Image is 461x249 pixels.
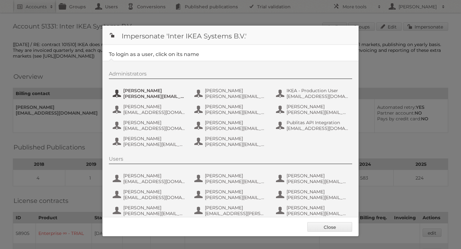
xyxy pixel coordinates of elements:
span: [PERSON_NAME][EMAIL_ADDRESS][DOMAIN_NAME] [287,179,349,184]
span: [PERSON_NAME] [287,173,349,179]
button: [PERSON_NAME] [PERSON_NAME][EMAIL_ADDRESS][PERSON_NAME][DOMAIN_NAME] [194,87,269,100]
span: [PERSON_NAME][EMAIL_ADDRESS][PERSON_NAME][DOMAIN_NAME] [287,211,349,216]
span: [PERSON_NAME][EMAIL_ADDRESS][DOMAIN_NAME] [205,195,267,200]
span: [PERSON_NAME] [287,189,349,195]
span: [PERSON_NAME][EMAIL_ADDRESS][DOMAIN_NAME] [123,93,185,99]
span: [PERSON_NAME][EMAIL_ADDRESS][DOMAIN_NAME] [205,125,267,131]
span: [PERSON_NAME][EMAIL_ADDRESS][PERSON_NAME][DOMAIN_NAME] [205,109,267,115]
button: [PERSON_NAME] [PERSON_NAME][EMAIL_ADDRESS][DOMAIN_NAME] [275,172,351,185]
button: [PERSON_NAME] [EMAIL_ADDRESS][DOMAIN_NAME] [112,172,187,185]
button: [PERSON_NAME] [PERSON_NAME][EMAIL_ADDRESS][DOMAIN_NAME] [194,188,269,201]
span: [EMAIL_ADDRESS][DOMAIN_NAME] [123,125,185,131]
span: [PERSON_NAME] [123,120,185,125]
span: IKEA - Production User [287,88,349,93]
span: [PERSON_NAME] [205,104,267,109]
span: Publitas API Integration [287,120,349,125]
span: [EMAIL_ADDRESS][DOMAIN_NAME] [123,195,185,200]
span: [PERSON_NAME][EMAIL_ADDRESS][DOMAIN_NAME] [287,195,349,200]
span: [PERSON_NAME][EMAIL_ADDRESS][PERSON_NAME][DOMAIN_NAME] [123,141,185,147]
span: [PERSON_NAME][EMAIL_ADDRESS][DOMAIN_NAME] [205,141,267,147]
div: Administrators [109,71,352,79]
button: [PERSON_NAME] [PERSON_NAME][EMAIL_ADDRESS][PERSON_NAME][DOMAIN_NAME] [275,204,351,217]
span: [PERSON_NAME][EMAIL_ADDRESS][PERSON_NAME][DOMAIN_NAME] [205,93,267,99]
span: [EMAIL_ADDRESS][PERSON_NAME][DOMAIN_NAME] [205,211,267,216]
span: [PERSON_NAME] [205,88,267,93]
button: IKEA - Production User [EMAIL_ADDRESS][DOMAIN_NAME] [275,87,351,100]
span: [PERSON_NAME] [205,189,267,195]
span: [EMAIL_ADDRESS][DOMAIN_NAME] [123,179,185,184]
span: [PERSON_NAME] [123,205,185,211]
button: [PERSON_NAME] [PERSON_NAME][EMAIL_ADDRESS][DOMAIN_NAME] [194,119,269,132]
span: [PERSON_NAME] [123,189,185,195]
span: [PERSON_NAME] [123,104,185,109]
span: [PERSON_NAME] [205,120,267,125]
a: Close [307,222,352,232]
span: [EMAIL_ADDRESS][DOMAIN_NAME] [287,125,349,131]
span: [PERSON_NAME] [205,205,267,211]
button: [PERSON_NAME] [PERSON_NAME][EMAIL_ADDRESS][PERSON_NAME][DOMAIN_NAME] [194,172,269,185]
button: [PERSON_NAME] [EMAIL_ADDRESS][DOMAIN_NAME] [112,119,187,132]
h1: Impersonate 'Inter IKEA Systems B.V.' [102,26,359,45]
span: [PERSON_NAME] [205,173,267,179]
span: [PERSON_NAME] [123,88,185,93]
span: [PERSON_NAME] [123,136,185,141]
button: [PERSON_NAME] [PERSON_NAME][EMAIL_ADDRESS][DOMAIN_NAME] [275,188,351,201]
button: [PERSON_NAME] [PERSON_NAME][EMAIL_ADDRESS][DOMAIN_NAME] [112,87,187,100]
span: [PERSON_NAME][EMAIL_ADDRESS][PERSON_NAME][DOMAIN_NAME] [123,211,185,216]
span: [PERSON_NAME] [287,205,349,211]
button: [PERSON_NAME] [EMAIL_ADDRESS][PERSON_NAME][DOMAIN_NAME] [194,204,269,217]
button: [PERSON_NAME] [PERSON_NAME][EMAIL_ADDRESS][DOMAIN_NAME] [275,103,351,116]
button: Publitas API Integration [EMAIL_ADDRESS][DOMAIN_NAME] [275,119,351,132]
button: [PERSON_NAME] [PERSON_NAME][EMAIL_ADDRESS][PERSON_NAME][DOMAIN_NAME] [112,204,187,217]
span: [PERSON_NAME][EMAIL_ADDRESS][PERSON_NAME][DOMAIN_NAME] [205,179,267,184]
span: [PERSON_NAME] [205,136,267,141]
span: [EMAIL_ADDRESS][DOMAIN_NAME] [287,93,349,99]
span: [PERSON_NAME][EMAIL_ADDRESS][DOMAIN_NAME] [287,109,349,115]
button: [PERSON_NAME] [PERSON_NAME][EMAIL_ADDRESS][PERSON_NAME][DOMAIN_NAME] [112,135,187,148]
button: [PERSON_NAME] [PERSON_NAME][EMAIL_ADDRESS][DOMAIN_NAME] [194,135,269,148]
div: Users [109,156,352,164]
button: [PERSON_NAME] [EMAIL_ADDRESS][DOMAIN_NAME] [112,188,187,201]
span: [PERSON_NAME] [123,173,185,179]
span: [EMAIL_ADDRESS][DOMAIN_NAME] [123,109,185,115]
button: [PERSON_NAME] [EMAIL_ADDRESS][DOMAIN_NAME] [112,103,187,116]
button: [PERSON_NAME] [PERSON_NAME][EMAIL_ADDRESS][PERSON_NAME][DOMAIN_NAME] [194,103,269,116]
legend: To login as a user, click on its name [109,51,199,57]
span: [PERSON_NAME] [287,104,349,109]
